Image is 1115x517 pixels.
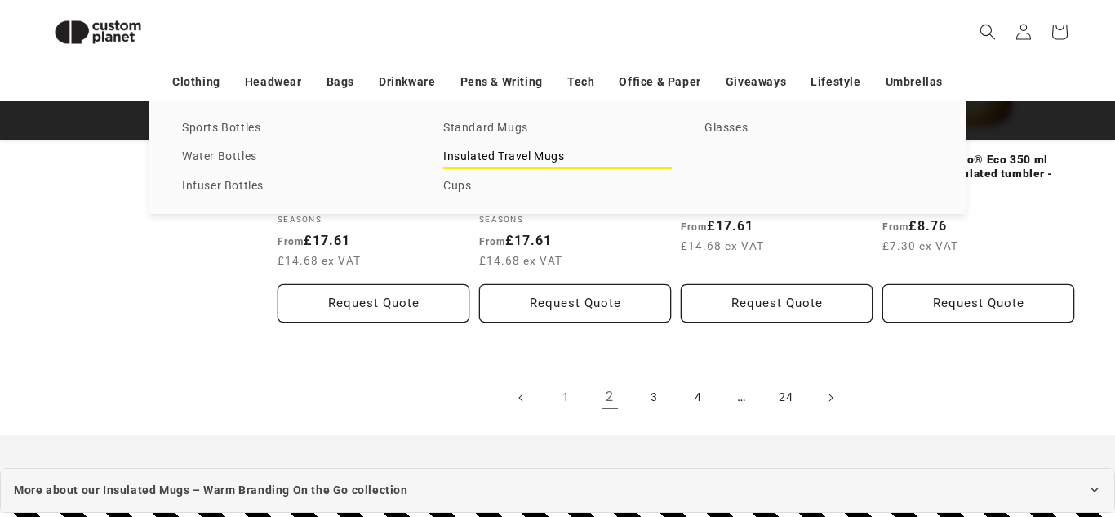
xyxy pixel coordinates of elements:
a: Office & Paper [619,68,700,96]
span: … [724,380,760,416]
a: Sports Bottles [182,118,411,140]
summary: Search [970,14,1006,50]
a: Page 1 [548,380,584,416]
a: Previous page [504,380,540,416]
a: Pens & Writing [460,68,543,96]
a: Page 2 [592,380,628,416]
a: Bags [327,68,354,96]
a: Water Bottles [182,146,411,168]
a: Next page [812,380,848,416]
a: Glasses [704,118,933,140]
button: Request Quote [681,284,873,323]
button: Request Quote [479,284,671,323]
a: Headwear [245,68,302,96]
a: Drinkware [379,68,435,96]
a: Cups [443,176,672,198]
a: Page 3 [636,380,672,416]
a: Tech [567,68,594,96]
a: Giveaways [726,68,786,96]
button: Request Quote [278,284,469,323]
iframe: Chat Widget [844,341,1115,517]
button: Request Quote [882,284,1074,323]
nav: Pagination [278,380,1074,416]
a: Lifestyle [811,68,860,96]
span: More about our Insulated Mugs – Warm Branding On the Go collection [14,480,408,501]
a: Standard Mugs [443,118,672,140]
a: Umbrellas [886,68,943,96]
img: Custom Planet [41,7,155,58]
a: Insulated Travel Mugs [443,146,672,168]
a: Page 24 [768,380,804,416]
a: Clothing [172,68,220,96]
a: Infuser Bottles [182,176,411,198]
a: Page 4 [680,380,716,416]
